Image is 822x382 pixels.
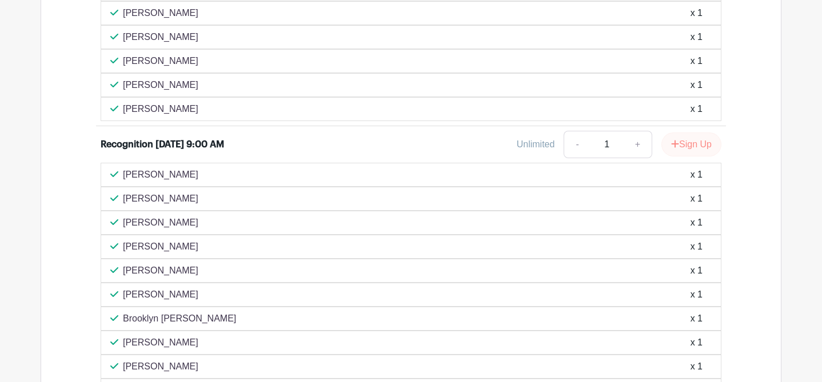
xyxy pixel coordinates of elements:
p: [PERSON_NAME] [123,30,198,44]
div: x 1 [691,6,703,20]
div: x 1 [691,30,703,44]
p: Brooklyn [PERSON_NAME] [123,312,236,325]
p: [PERSON_NAME] [123,102,198,116]
div: x 1 [691,240,703,254]
div: x 1 [691,336,703,349]
div: x 1 [691,312,703,325]
div: x 1 [691,360,703,373]
div: x 1 [691,102,703,116]
div: x 1 [691,216,703,230]
p: [PERSON_NAME] [123,54,198,68]
a: + [624,131,652,158]
p: [PERSON_NAME] [123,6,198,20]
p: [PERSON_NAME] [123,240,198,254]
p: [PERSON_NAME] [123,78,198,92]
div: x 1 [691,54,703,68]
div: Recognition [DATE] 9:00 AM [101,138,224,151]
p: [PERSON_NAME] [123,336,198,349]
p: [PERSON_NAME] [123,216,198,230]
p: [PERSON_NAME] [123,360,198,373]
div: x 1 [691,78,703,92]
p: [PERSON_NAME] [123,168,198,182]
div: x 1 [691,168,703,182]
a: - [564,131,590,158]
button: Sign Up [661,132,721,156]
div: x 1 [691,288,703,301]
p: [PERSON_NAME] [123,264,198,278]
p: [PERSON_NAME] [123,192,198,206]
div: Unlimited [517,138,555,151]
div: x 1 [691,192,703,206]
p: [PERSON_NAME] [123,288,198,301]
div: x 1 [691,264,703,278]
